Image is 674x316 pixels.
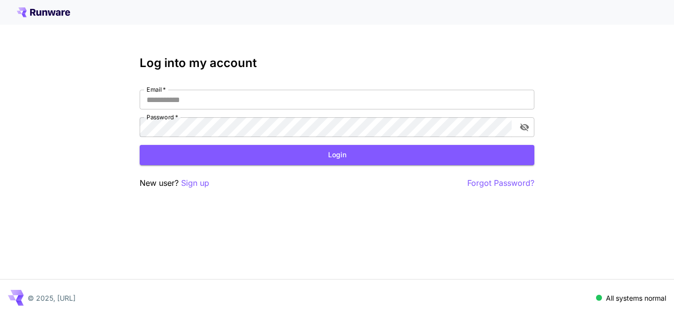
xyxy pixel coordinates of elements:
button: Login [140,145,534,165]
p: © 2025, [URL] [28,293,75,303]
button: toggle password visibility [516,118,533,136]
h3: Log into my account [140,56,534,70]
p: All systems normal [606,293,666,303]
button: Sign up [181,177,209,189]
label: Email [147,85,166,94]
label: Password [147,113,178,121]
button: Forgot Password? [467,177,534,189]
p: New user? [140,177,209,189]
